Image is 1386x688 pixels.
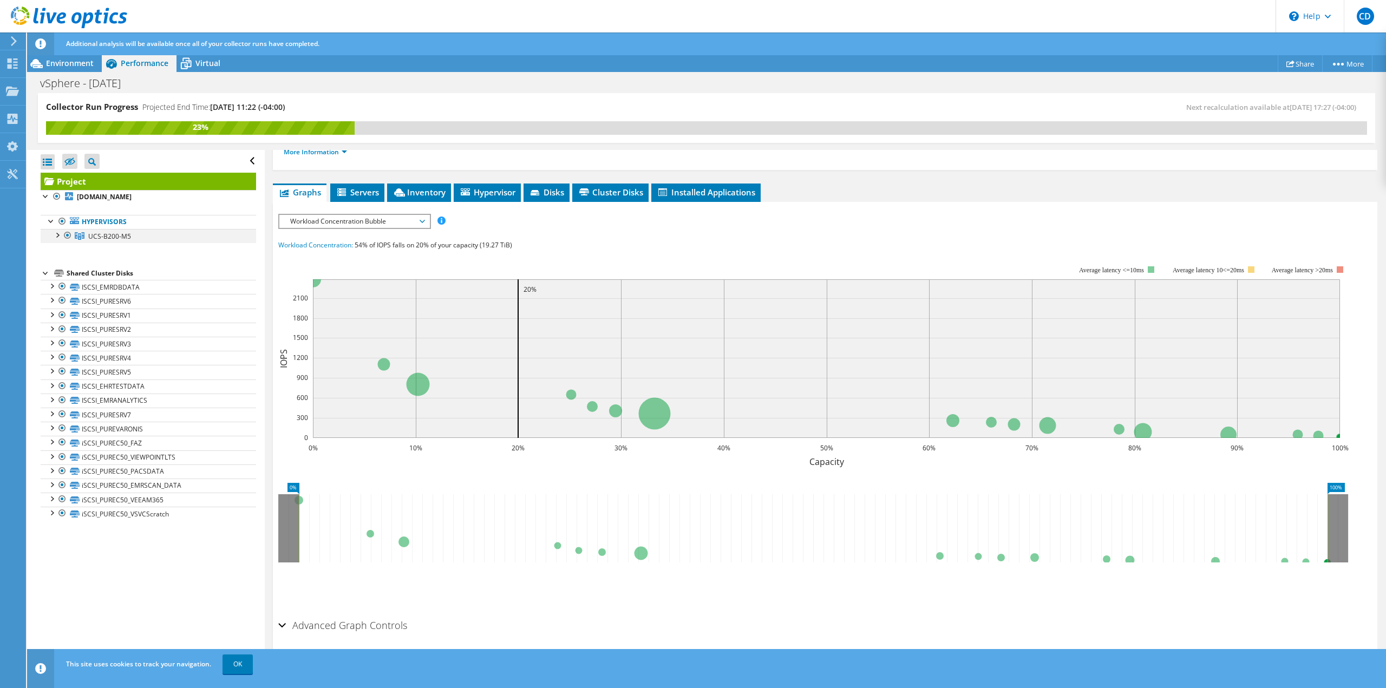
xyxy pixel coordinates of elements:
[66,39,319,48] span: Additional analysis will be available once all of your collector runs have completed.
[293,333,308,342] text: 1500
[41,422,256,436] a: ISCSI_PUREVARONIS
[88,232,131,241] span: UCS-B200-M5
[195,58,220,68] span: Virtual
[336,187,379,198] span: Servers
[41,280,256,294] a: ISCSI_EMRDBDATA
[41,436,256,450] a: iSCSI_PUREC50_FAZ
[41,408,256,422] a: ISCSI_PURESRV7
[41,173,256,190] a: Project
[41,464,256,479] a: iSCSI_PUREC50_PACSDATA
[46,121,355,133] div: 23%
[41,337,256,351] a: ISCSI_PURESRV3
[41,379,256,394] a: ISCSI_EHRTESTDATA
[278,240,353,250] span: Workload Concentration:
[524,285,537,294] text: 20%
[657,187,755,198] span: Installed Applications
[512,443,525,453] text: 20%
[1173,266,1244,274] tspan: Average latency 10<=20ms
[41,507,256,521] a: iSCSI_PUREC50_VSVCScratch
[41,394,256,408] a: ISCSI_EMRANALYTICS
[304,433,308,442] text: 0
[41,190,256,204] a: [DOMAIN_NAME]
[1332,443,1349,453] text: 100%
[46,58,94,68] span: Environment
[1128,443,1141,453] text: 80%
[923,443,936,453] text: 60%
[41,351,256,365] a: ISCSI_PURESRV4
[41,215,256,229] a: Hypervisors
[66,659,211,669] span: This site uses cookies to track your navigation.
[284,147,347,156] a: More Information
[297,373,308,382] text: 900
[614,443,627,453] text: 30%
[297,413,308,422] text: 300
[1079,266,1144,274] tspan: Average latency <=10ms
[1290,102,1356,112] span: [DATE] 17:27 (-04:00)
[1278,55,1323,72] a: Share
[529,187,564,198] span: Disks
[41,365,256,379] a: ISCSI_PURESRV5
[809,456,845,468] text: Capacity
[41,309,256,323] a: ISCSI_PURESRV1
[1025,443,1038,453] text: 70%
[77,192,132,201] b: [DOMAIN_NAME]
[278,187,321,198] span: Graphs
[1322,55,1372,72] a: More
[459,187,515,198] span: Hypervisor
[293,353,308,362] text: 1200
[41,323,256,337] a: ISCSI_PURESRV2
[1357,8,1374,25] span: CD
[121,58,168,68] span: Performance
[409,443,422,453] text: 10%
[293,313,308,323] text: 1800
[1272,266,1333,274] text: Average latency >20ms
[142,101,285,113] h4: Projected End Time:
[309,443,318,453] text: 0%
[285,215,424,228] span: Workload Concentration Bubble
[41,229,256,243] a: UCS-B200-M5
[41,294,256,308] a: ISCSI_PURESRV6
[41,450,256,464] a: iSCSI_PUREC50_VIEWPOINTLTS
[41,479,256,493] a: iSCSI_PUREC50_EMRSCAN_DATA
[820,443,833,453] text: 50%
[717,443,730,453] text: 40%
[578,187,643,198] span: Cluster Disks
[393,187,446,198] span: Inventory
[1186,102,1362,112] span: Next recalculation available at
[67,267,256,280] div: Shared Cluster Disks
[278,349,290,368] text: IOPS
[223,654,253,674] a: OK
[278,614,407,636] h2: Advanced Graph Controls
[293,293,308,303] text: 2100
[297,393,308,402] text: 600
[210,102,285,112] span: [DATE] 11:22 (-04:00)
[35,77,138,89] h1: vSphere - [DATE]
[1289,11,1299,21] svg: \n
[41,493,256,507] a: iSCSI_PUREC50_VEEAM365
[1231,443,1244,453] text: 90%
[355,240,512,250] span: 54% of IOPS falls on 20% of your capacity (19.27 TiB)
